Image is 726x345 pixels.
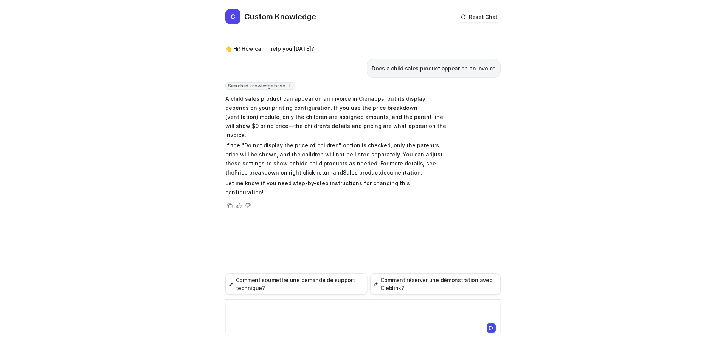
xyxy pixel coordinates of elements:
[225,9,240,24] span: C
[343,169,380,176] a: Sales product
[225,273,367,295] button: Comment soumettre une demande de support technique?
[458,11,501,22] button: Reset Chat
[372,64,496,73] p: Does a child sales product appear on an invoice
[225,44,314,53] p: 👋 Hi! How can I help you [DATE]?
[244,11,316,22] h2: Custom Knowledge
[225,141,447,177] p: If the "Do not display the price of children" option is checked, only the parent’s price will be ...
[225,94,447,140] p: A child sales product can appear on an invoice in Cienapps, but its display depends on your print...
[225,82,295,90] span: Searched knowledge base
[234,169,333,176] a: Price breakdown on right click return
[225,179,447,197] p: Let me know if you need step-by-step instructions for changing this configuration!
[370,273,501,295] button: Comment réserver une démonstration avec Cieblink?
